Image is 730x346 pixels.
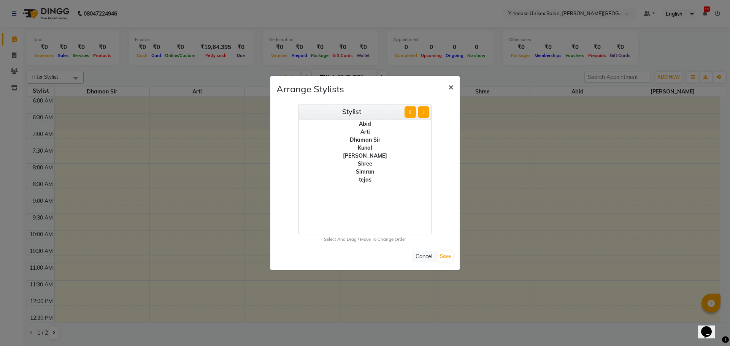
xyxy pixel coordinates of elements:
div: Arti [299,128,431,136]
button: ⇧ [405,106,416,118]
button: ⇩ [418,106,429,118]
div: tejas [299,176,431,184]
div: Dhaman Sir [299,136,431,144]
label: Stylist [342,106,361,117]
div: Kunal [299,144,431,152]
div: Select And Drag / Move To Change Order [270,236,460,243]
h4: Arrange Stylists [276,82,344,96]
div: Simran [299,168,431,176]
button: Save [438,251,453,262]
span: × [448,81,454,92]
iframe: chat widget [698,316,722,338]
div: Abid [299,120,431,128]
div: [PERSON_NAME] [299,152,431,160]
button: Cancel [412,251,436,262]
div: Shree [299,160,431,168]
button: Close [442,76,460,97]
